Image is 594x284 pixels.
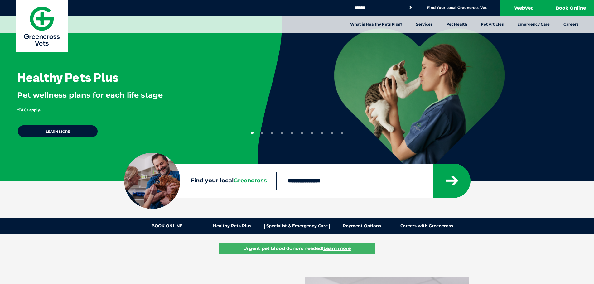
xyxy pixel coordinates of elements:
[261,132,263,134] button: 2 of 10
[409,16,439,33] a: Services
[17,90,237,100] p: Pet wellness plans for each life stage
[331,132,333,134] button: 9 of 10
[271,132,273,134] button: 3 of 10
[321,132,323,134] button: 8 of 10
[439,16,474,33] a: Pet Health
[124,176,276,185] label: Find your local
[219,243,375,254] a: Urgent pet blood donors needed!Learn more
[394,224,459,229] a: Careers with Greencross
[330,224,394,229] a: Payment Options
[17,71,118,84] h3: Healthy Pets Plus
[135,224,200,229] a: BOOK ONLINE
[408,4,414,11] button: Search
[427,5,487,10] a: Find Your Local Greencross Vet
[474,16,510,33] a: Pet Articles
[281,132,283,134] button: 4 of 10
[343,16,409,33] a: What is Healthy Pets Plus?
[265,224,330,229] a: Specialist & Emergency Care
[234,177,267,184] span: Greencross
[301,132,303,134] button: 6 of 10
[510,16,557,33] a: Emergency Care
[251,132,254,134] button: 1 of 10
[311,132,313,134] button: 7 of 10
[341,132,343,134] button: 10 of 10
[557,16,585,33] a: Careers
[17,125,98,138] a: Learn more
[323,245,351,251] u: Learn more
[291,132,293,134] button: 5 of 10
[200,224,265,229] a: Healthy Pets Plus
[17,108,41,112] span: *T&Cs apply.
